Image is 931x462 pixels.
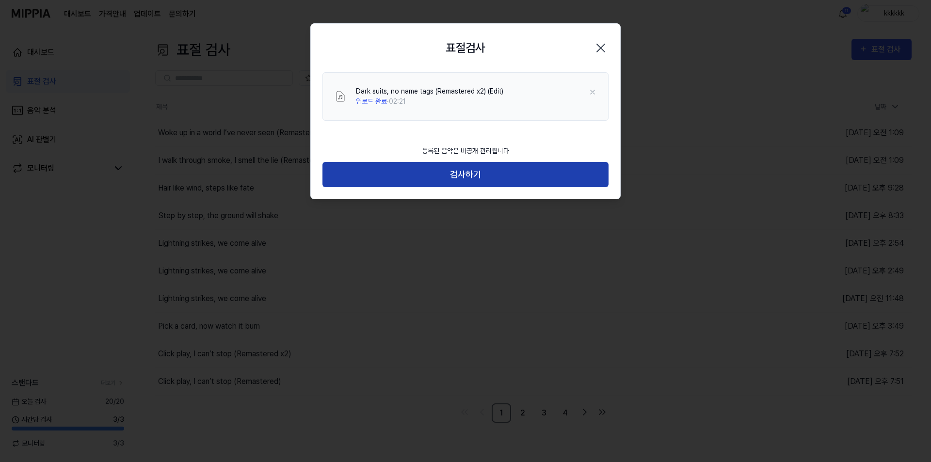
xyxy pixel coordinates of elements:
[356,97,387,105] span: 업로드 완료
[416,140,515,162] div: 등록된 음악은 비공개 관리됩니다
[335,91,346,102] img: File Select
[322,162,609,188] button: 검사하기
[356,96,503,107] div: · 02:21
[446,39,485,57] h2: 표절검사
[356,86,503,96] div: Dark suits, no name tags (Remastered x2) (Edit)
